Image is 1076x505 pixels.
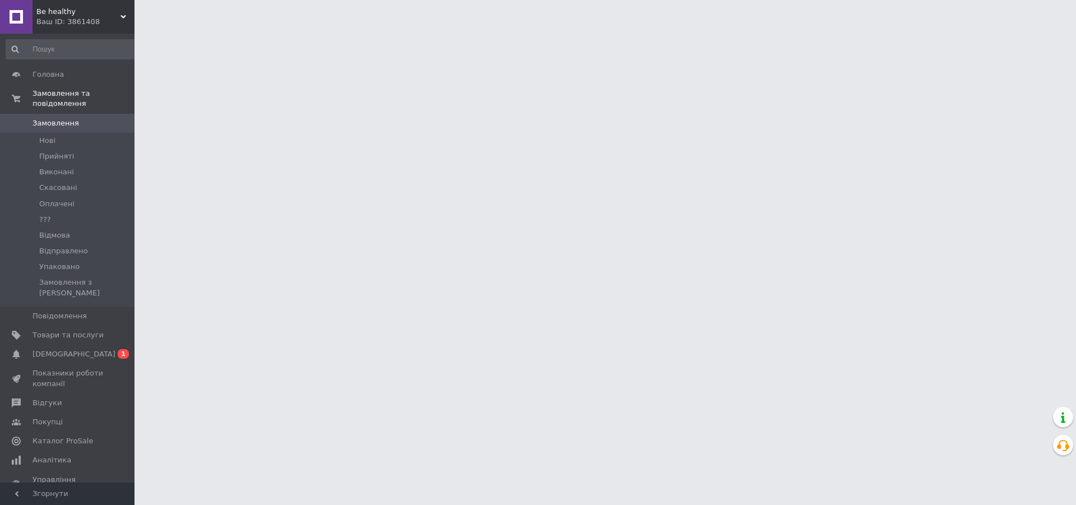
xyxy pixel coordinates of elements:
[36,7,120,17] span: Be healthy
[33,475,104,495] span: Управління сайтом
[39,277,137,298] span: Замовлення з [PERSON_NAME]
[39,167,74,177] span: Виконані
[6,39,138,59] input: Пошук
[39,230,70,240] span: Відмова
[33,417,63,427] span: Покупці
[33,368,104,388] span: Показники роботи компанії
[39,246,88,256] span: Відправлено
[36,17,134,27] div: Ваш ID: 3861408
[33,311,87,321] span: Повідомлення
[33,398,62,408] span: Відгуки
[39,262,80,272] span: Упаковано
[39,136,55,146] span: Нові
[33,349,115,359] span: [DEMOGRAPHIC_DATA]
[118,349,129,359] span: 1
[33,118,79,128] span: Замовлення
[33,330,104,340] span: Товари та послуги
[39,215,51,225] span: ???
[39,199,75,209] span: Оплачені
[39,183,77,193] span: Скасовані
[33,70,64,80] span: Головна
[33,436,93,446] span: Каталог ProSale
[39,151,74,161] span: Прийняті
[33,89,134,109] span: Замовлення та повідомлення
[33,455,71,465] span: Аналітика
